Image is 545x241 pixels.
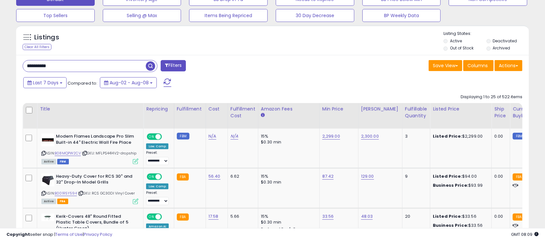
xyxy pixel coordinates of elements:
small: FBA [177,173,189,181]
span: OFF [161,174,171,179]
div: 5.66 [230,214,253,219]
div: Preset: [146,191,169,205]
span: OFF [161,214,171,219]
small: FBA [177,214,189,221]
div: 0.00 [494,173,505,179]
div: $0.30 min [261,219,315,225]
label: Archived [493,45,510,51]
button: Actions [495,60,522,71]
div: Min Price [322,106,356,112]
div: Preset: [146,151,169,165]
div: $33.56 [433,214,486,219]
span: Last 7 Days [33,79,59,86]
button: BP Weekly Data [362,9,441,22]
div: Listed Price [433,106,489,112]
div: [PERSON_NAME] [361,106,400,112]
a: N/A [208,133,216,140]
small: FBA [513,214,525,221]
button: 30 Day Decrease [276,9,354,22]
div: $94.00 [433,173,486,179]
span: | SKU: RCS GC30DI Vinyl Cover [78,191,135,196]
strong: Copyright [6,231,30,237]
div: Title [40,106,141,112]
b: Listed Price: [433,133,462,139]
div: ASIN: [41,173,138,204]
span: Aug-02 - Aug-08 [110,79,149,86]
a: 17.58 [208,213,219,220]
small: FBA [513,173,525,181]
span: ON [147,174,155,179]
div: ASIN: [41,133,138,163]
a: 48.03 [361,213,373,220]
button: Last 7 Days [23,77,67,88]
div: 3 [405,133,425,139]
div: 15% [261,214,315,219]
a: 2,299.00 [322,133,340,140]
button: Filters [161,60,186,71]
div: 20 [405,214,425,219]
a: N/A [230,133,238,140]
div: Repricing [146,106,171,112]
div: 15% [261,133,315,139]
div: Cost [208,106,225,112]
a: B08MQPW2CV [55,151,81,156]
h5: Listings [34,33,59,42]
p: Listing States: [443,31,529,37]
div: 6.62 [230,173,253,179]
div: Displaying 1 to 25 of 522 items [461,94,522,100]
button: Top Sellers [16,9,95,22]
a: 87.42 [322,173,334,180]
div: 9 [405,173,425,179]
img: 31VhFGlDhHL._SL40_.jpg [41,173,54,186]
b: Modern Flames Landscape Pro Slim Built-in 44" Electric Wall Fire Place [56,133,134,147]
span: Columns [467,62,488,69]
div: Fulfillment Cost [230,106,255,119]
b: Business Price: [433,182,468,188]
a: Terms of Use [55,231,83,237]
a: 129.00 [361,173,374,180]
span: FBM [57,159,69,164]
div: $2,299.00 [433,133,486,139]
label: Out of Stock [450,45,474,51]
div: $0.30 min [261,179,315,185]
div: Amazon Fees [261,106,317,112]
small: FBM [513,133,525,140]
span: 2025-08-16 08:09 GMT [511,231,539,237]
span: FBA [57,199,68,204]
a: 2,300.00 [361,133,379,140]
img: 21pSWmTrAmL._SL40_.jpg [41,214,54,221]
div: $0.30 min [261,139,315,145]
a: 33.56 [322,213,334,220]
div: Fulfillment [177,106,203,112]
a: 56.40 [208,173,220,180]
label: Deactivated [493,38,517,44]
small: Amazon Fees. [261,112,265,118]
small: FBM [177,133,189,140]
div: 15% [261,173,315,179]
div: 0.00 [494,214,505,219]
button: Columns [463,60,494,71]
b: Listed Price: [433,213,462,219]
div: Low. Comp [146,143,168,149]
span: All listings currently available for purchase on Amazon [41,199,56,204]
img: 31+pnCu-IBL._SL40_.jpg [41,133,54,146]
b: Heavy-Duty Cover for RCS 30" and 32" Drop-In Model Grills [56,173,134,187]
span: All listings currently available for purchase on Amazon [41,159,56,164]
b: Listed Price: [433,173,462,179]
button: Save View [429,60,462,71]
span: ON [147,214,155,219]
div: Ship Price [494,106,507,119]
span: OFF [161,134,171,140]
div: Fulfillable Quantity [405,106,427,119]
b: Kwik-Covers 48" Round Fitted Plastic Table Covers, Bundle of 5 (Hunter Green) [56,214,134,233]
a: Privacy Policy [84,231,112,237]
button: Aug-02 - Aug-08 [100,77,157,88]
button: Selling @ Max [103,9,181,22]
span: ON [147,134,155,140]
div: Low. Comp [146,183,168,189]
label: Active [450,38,462,44]
span: Compared to: [68,80,97,86]
span: | SKU: MFLPS4414V2-dropship [82,151,137,156]
button: Items Being Repriced [189,9,268,22]
div: seller snap | | [6,232,112,238]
